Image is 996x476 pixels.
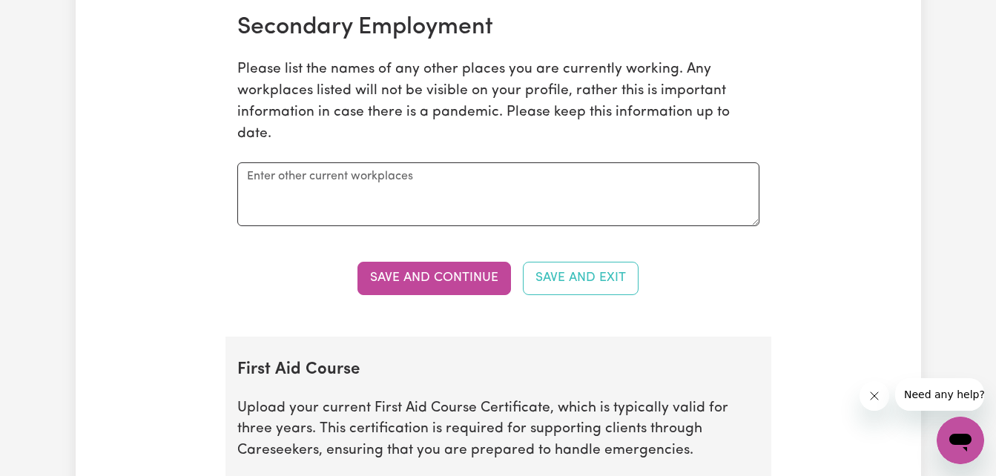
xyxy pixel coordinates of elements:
[357,262,511,294] button: Save and Continue
[895,378,984,411] iframe: Message from company
[523,262,639,294] button: Save and Exit
[237,59,759,145] p: Please list the names of any other places you are currently working. Any workplaces listed will n...
[937,417,984,464] iframe: Button to launch messaging window
[860,381,889,411] iframe: Close message
[9,10,90,22] span: Need any help?
[237,360,759,380] h2: First Aid Course
[237,13,759,42] h2: Secondary Employment
[237,398,759,462] p: Upload your current First Aid Course Certificate, which is typically valid for three years. This ...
